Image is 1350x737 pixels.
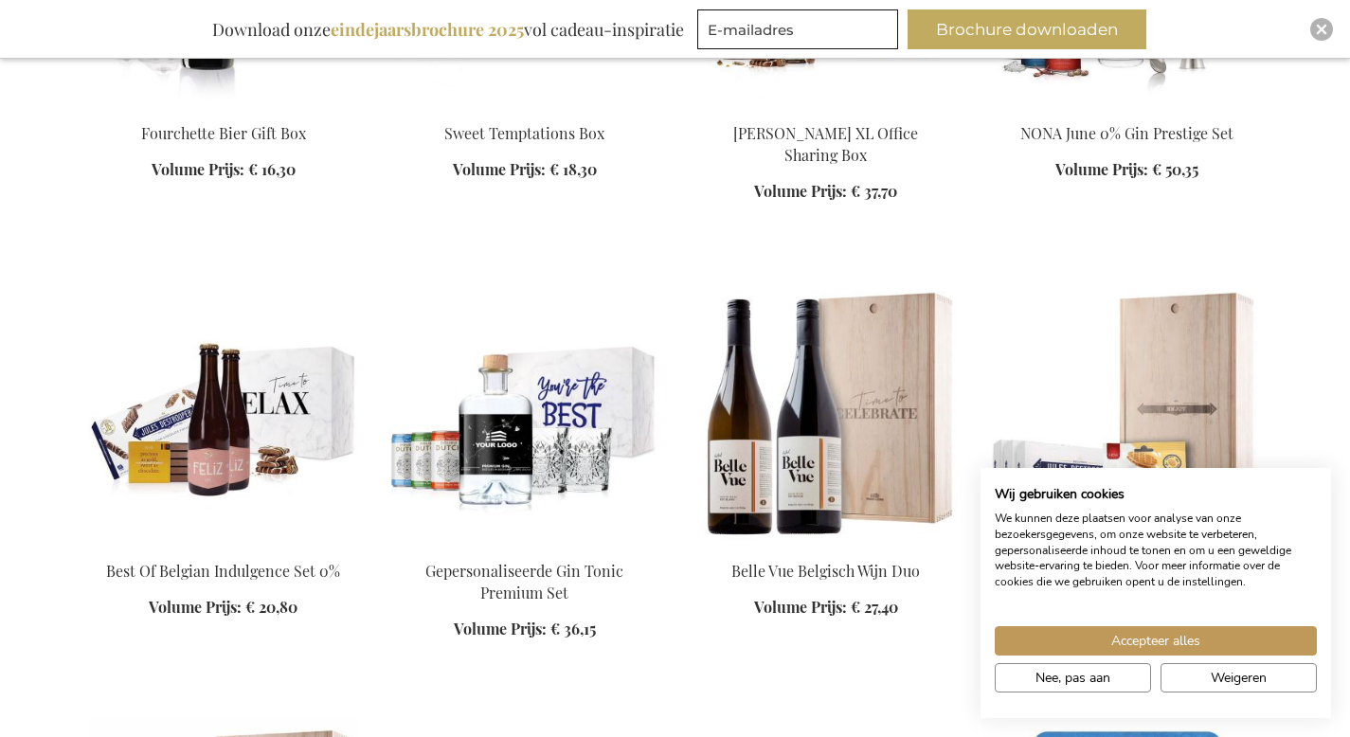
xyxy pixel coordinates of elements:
[1161,663,1317,692] button: Alle cookies weigeren
[851,597,898,617] span: € 27,40
[1035,668,1110,688] span: Nee, pas aan
[1316,24,1327,35] img: Close
[453,159,546,179] span: Volume Prijs:
[733,123,918,165] a: [PERSON_NAME] XL Office Sharing Box
[754,181,897,203] a: Volume Prijs: € 37,70
[1111,631,1200,651] span: Accepteer alles
[995,626,1317,656] button: Accepteer alle cookies
[550,619,596,638] span: € 36,15
[152,159,244,179] span: Volume Prijs:
[1211,668,1267,688] span: Weigeren
[995,511,1317,590] p: We kunnen deze plaatsen voor analyse van onze bezoekersgegevens, om onze website te verbeteren, g...
[549,159,597,179] span: € 18,30
[754,181,847,201] span: Volume Prijs:
[389,279,660,545] img: GEPERSONALISEERDE GIN TONIC COCKTAIL SET
[204,9,693,49] div: Download onze vol cadeau-inspiratie
[248,159,296,179] span: € 16,30
[1152,159,1198,179] span: € 50,35
[149,597,242,617] span: Volume Prijs:
[851,181,897,201] span: € 37,70
[453,159,597,181] a: Volume Prijs: € 18,30
[691,537,962,555] a: Belle Vue Belgisch Wijn Duo
[1310,18,1333,41] div: Close
[992,99,1263,117] a: NONA June 0% Gin Prestige Set
[992,279,1263,545] img: Jules Destrooper Delights Wooden Box Personalised
[106,561,340,581] a: Best Of Belgian Indulgence Set 0%
[389,537,660,555] a: GEPERSONALISEERDE GIN TONIC COCKTAIL SET
[1020,123,1233,143] a: NONA June 0% Gin Prestige Set
[454,619,547,638] span: Volume Prijs:
[152,159,296,181] a: Volume Prijs: € 16,30
[995,663,1151,692] button: Pas cookie voorkeuren aan
[141,123,306,143] a: Fourchette Bier Gift Box
[691,99,962,117] a: Jules Destrooper XL Office Sharing Box
[245,597,297,617] span: € 20,80
[1055,159,1198,181] a: Volume Prijs: € 50,35
[754,597,847,617] span: Volume Prijs:
[389,99,660,117] a: Sweet Temptations Box
[731,561,920,581] a: Belle Vue Belgisch Wijn Duo
[88,537,359,555] a: Best Of Belgian Indulgence Set 0%
[908,9,1146,49] button: Brochure downloaden
[754,597,898,619] a: Volume Prijs: € 27,40
[88,279,359,545] img: Best Of Belgian Indulgence Set 0%
[88,99,359,117] a: Fourchette Beer Gift Box
[995,486,1317,503] h2: Wij gebruiken cookies
[331,18,524,41] b: eindejaarsbrochure 2025
[425,561,623,602] a: Gepersonaliseerde Gin Tonic Premium Set
[1055,159,1148,179] span: Volume Prijs:
[697,9,898,49] input: E-mailadres
[444,123,604,143] a: Sweet Temptations Box
[149,597,297,619] a: Volume Prijs: € 20,80
[454,619,596,640] a: Volume Prijs: € 36,15
[691,279,962,545] img: Belle Vue Belgisch Wijn Duo
[697,9,904,55] form: marketing offers and promotions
